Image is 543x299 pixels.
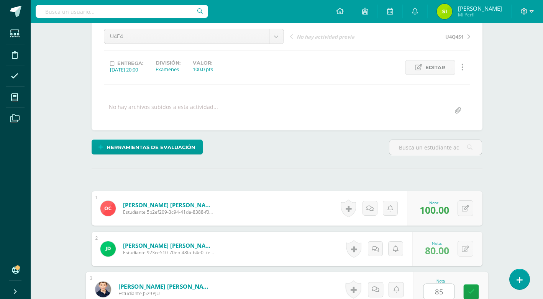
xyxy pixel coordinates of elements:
[193,66,213,73] div: 100.0 pts
[420,200,449,205] div: Nota:
[117,60,143,66] span: Entrega:
[156,60,180,66] label: División:
[107,140,195,154] span: Herramientas de evaluación
[118,282,213,290] a: [PERSON_NAME] [PERSON_NAME]
[109,103,218,118] div: No hay archivos subidos a esta actividad...
[92,140,203,154] a: Herramientas de evaluación
[389,140,482,155] input: Busca un estudiante aquí...
[156,66,180,73] div: Examenes
[104,29,284,44] a: U4E4
[100,201,116,216] img: 677dd61dc916509e619338777b19125f.png
[458,5,502,12] span: [PERSON_NAME]
[437,4,452,19] img: a56ba1d501d8c3a942b62a7bd2aa3cc0.png
[36,5,208,18] input: Busca un usuario...
[100,241,116,257] img: f83ae099e6f72d87c81626c028898f3e.png
[95,281,111,297] img: d007a5b72844d3167f5e8491aecb571d.png
[380,32,470,40] a: U4Q4S1
[423,279,458,283] div: Nota
[425,240,449,246] div: Nota:
[123,201,215,209] a: [PERSON_NAME] [PERSON_NAME]
[110,66,143,73] div: [DATE] 20:00
[425,60,445,75] span: Editar
[458,11,502,18] span: Mi Perfil
[123,249,215,256] span: Estudiante 923ce510-70eb-48fa-b4e0-7ec04dfe4abf
[420,203,449,216] span: 100.00
[123,242,215,249] a: [PERSON_NAME] [PERSON_NAME]
[118,290,213,297] span: Estudiante J529PJU
[110,29,263,44] span: U4E4
[193,60,213,66] label: Valor:
[297,33,354,40] span: No hay actividad previa
[445,33,464,40] span: U4Q4S1
[425,244,449,257] span: 80.00
[123,209,215,215] span: Estudiante 5b2ef209-3c94-41de-8388-f0156c542f0f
